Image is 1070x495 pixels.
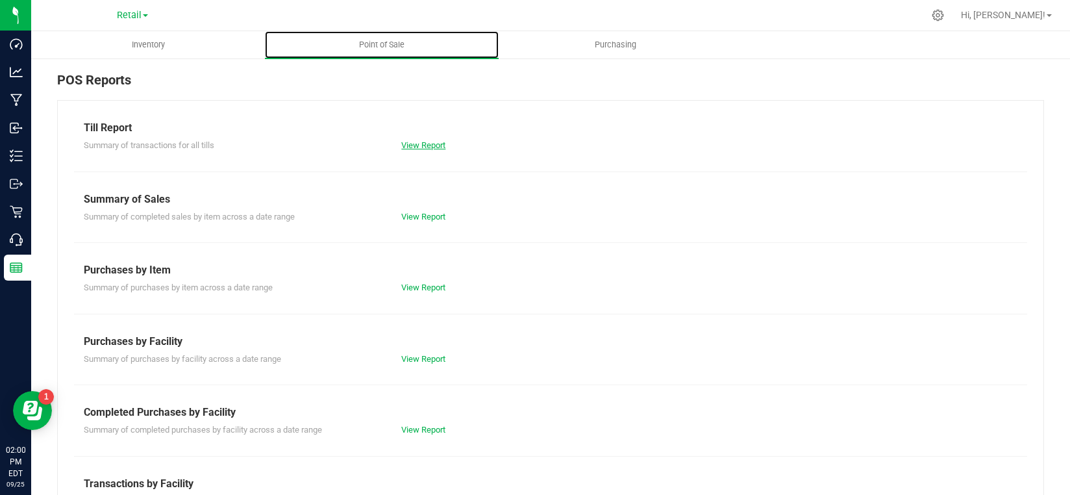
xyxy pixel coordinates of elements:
span: Hi, [PERSON_NAME]! [961,10,1045,20]
span: Retail [117,10,142,21]
a: View Report [401,140,445,150]
p: 09/25 [6,479,25,489]
div: Summary of Sales [84,192,1017,207]
a: Purchasing [499,31,732,58]
inline-svg: Analytics [10,66,23,79]
inline-svg: Reports [10,261,23,274]
span: Summary of purchases by item across a date range [84,283,273,292]
inline-svg: Manufacturing [10,94,23,107]
inline-svg: Outbound [10,177,23,190]
inline-svg: Retail [10,205,23,218]
div: Transactions by Facility [84,476,1017,492]
span: Summary of transactions for all tills [84,140,214,150]
div: POS Reports [57,70,1044,100]
iframe: Resource center [13,391,52,430]
iframe: Resource center unread badge [38,389,54,405]
inline-svg: Inventory [10,149,23,162]
a: Inventory [31,31,265,58]
a: View Report [401,354,445,364]
span: Summary of purchases by facility across a date range [84,354,281,364]
inline-svg: Call Center [10,233,23,246]
span: Summary of completed purchases by facility across a date range [84,425,322,435]
a: View Report [401,212,445,222]
span: Summary of completed sales by item across a date range [84,212,295,222]
a: Point of Sale [265,31,499,58]
a: View Report [401,283,445,292]
inline-svg: Inbound [10,121,23,134]
inline-svg: Dashboard [10,38,23,51]
div: Till Report [84,120,1017,136]
div: Manage settings [930,9,946,21]
span: Point of Sale [342,39,422,51]
span: Inventory [114,39,182,51]
p: 02:00 PM EDT [6,444,25,479]
a: View Report [401,425,445,435]
div: Purchases by Facility [84,334,1017,349]
div: Purchases by Item [84,262,1017,278]
span: Purchasing [577,39,654,51]
div: Completed Purchases by Facility [84,405,1017,420]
